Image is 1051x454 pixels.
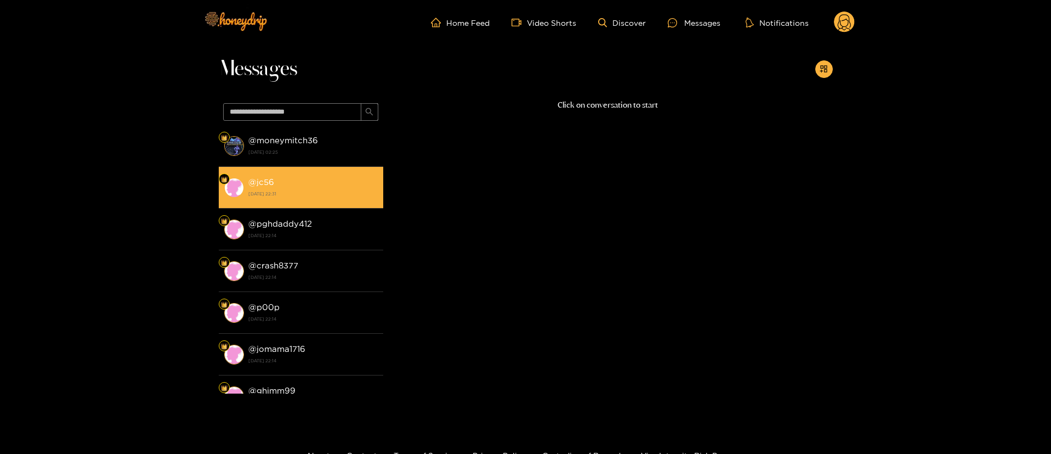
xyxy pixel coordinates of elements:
img: conversation [224,136,244,156]
strong: [DATE] 22:31 [248,189,378,199]
strong: @ crash8377 [248,261,298,270]
img: Fan Level [221,176,228,183]
img: Fan Level [221,260,228,266]
strong: @ jc56 [248,177,274,187]
strong: [DATE] 22:14 [248,231,378,240]
strong: @ pghdaddy412 [248,219,312,228]
span: home [431,18,446,27]
strong: @ jomama1716 [248,344,305,354]
img: conversation [224,386,244,406]
strong: [DATE] 02:25 [248,147,378,157]
img: conversation [224,345,244,365]
span: Messages [219,56,297,82]
img: conversation [224,178,244,198]
a: Video Shorts [512,18,576,27]
span: appstore-add [820,65,828,74]
strong: [DATE] 22:14 [248,314,378,324]
img: Fan Level [221,301,228,308]
button: appstore-add [815,60,833,78]
strong: @ ghimm99 [248,386,296,395]
button: Notifications [742,17,812,28]
span: search [365,108,373,117]
span: video-camera [512,18,527,27]
a: Home Feed [431,18,490,27]
img: Fan Level [221,343,228,350]
strong: [DATE] 22:14 [248,272,378,282]
img: Fan Level [221,218,228,225]
p: Click on conversation to start [383,99,833,111]
img: conversation [224,261,244,281]
strong: [DATE] 22:14 [248,356,378,366]
strong: @ moneymitch36 [248,136,318,145]
strong: @ p00p [248,302,280,312]
img: conversation [224,303,244,323]
button: search [361,103,378,121]
a: Discover [598,18,646,27]
img: Fan Level [221,134,228,141]
img: conversation [224,220,244,239]
img: Fan Level [221,385,228,391]
div: Messages [668,16,720,29]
